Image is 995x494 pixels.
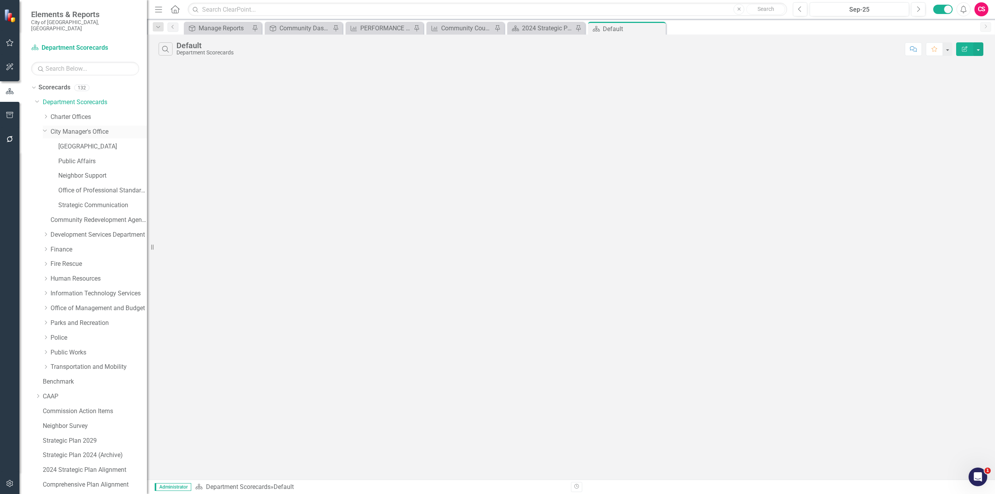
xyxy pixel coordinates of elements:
[969,468,987,486] iframe: Intercom live chat
[186,23,250,33] a: Manage Reports
[51,216,147,225] a: Community Redevelopment Agency
[522,23,573,33] div: 2024 Strategic Plan Alignment
[812,5,906,14] div: Sep-25
[279,23,331,33] div: Community Dashboard Measures
[360,23,412,33] div: PERFORMANCE MEASURES
[31,19,139,32] small: City of [GEOGRAPHIC_DATA], [GEOGRAPHIC_DATA]
[206,483,271,491] a: Department Scorecards
[51,245,147,254] a: Finance
[51,319,147,328] a: Parks and Recreation
[347,23,412,33] a: PERFORMANCE MEASURES
[176,41,234,50] div: Default
[441,23,492,33] div: Community Court service provider referral rate
[267,23,331,33] a: Community Dashboard Measures
[509,23,573,33] a: 2024 Strategic Plan Alignment
[43,98,147,107] a: Department Scorecards
[51,333,147,342] a: Police
[4,9,17,23] img: ClearPoint Strategy
[43,392,147,401] a: CAAP
[43,407,147,416] a: Commission Action Items
[985,468,991,474] span: 1
[43,466,147,475] a: 2024 Strategic Plan Alignment
[51,348,147,357] a: Public Works
[38,83,70,92] a: Scorecards
[758,6,774,12] span: Search
[43,480,147,489] a: Comprehensive Plan Alignment
[51,274,147,283] a: Human Resources
[51,230,147,239] a: Development Services Department
[43,451,147,460] a: Strategic Plan 2024 (Archive)
[43,422,147,431] a: Neighbor Survey
[31,44,128,52] a: Department Scorecards
[43,377,147,386] a: Benchmark
[274,483,294,491] div: Default
[58,186,147,195] a: Office of Professional Standards
[51,304,147,313] a: Office of Management and Budget
[31,10,139,19] span: Elements & Reports
[195,483,565,492] div: »
[188,3,787,16] input: Search ClearPoint...
[51,113,147,122] a: Charter Offices
[58,201,147,210] a: Strategic Communication
[199,23,250,33] div: Manage Reports
[51,127,147,136] a: City Manager's Office
[428,23,492,33] a: Community Court service provider referral rate
[58,142,147,151] a: [GEOGRAPHIC_DATA]
[51,260,147,269] a: Fire Rescue
[603,24,664,34] div: Default
[58,171,147,180] a: Neighbor Support
[974,2,988,16] button: CS
[746,4,785,15] button: Search
[58,157,147,166] a: Public Affairs
[74,84,89,91] div: 132
[176,50,234,56] div: Department Scorecards
[155,483,191,491] span: Administrator
[51,289,147,298] a: Information Technology Services
[51,363,147,372] a: Transportation and Mobility
[43,436,147,445] a: Strategic Plan 2029
[810,2,909,16] button: Sep-25
[31,62,139,75] input: Search Below...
